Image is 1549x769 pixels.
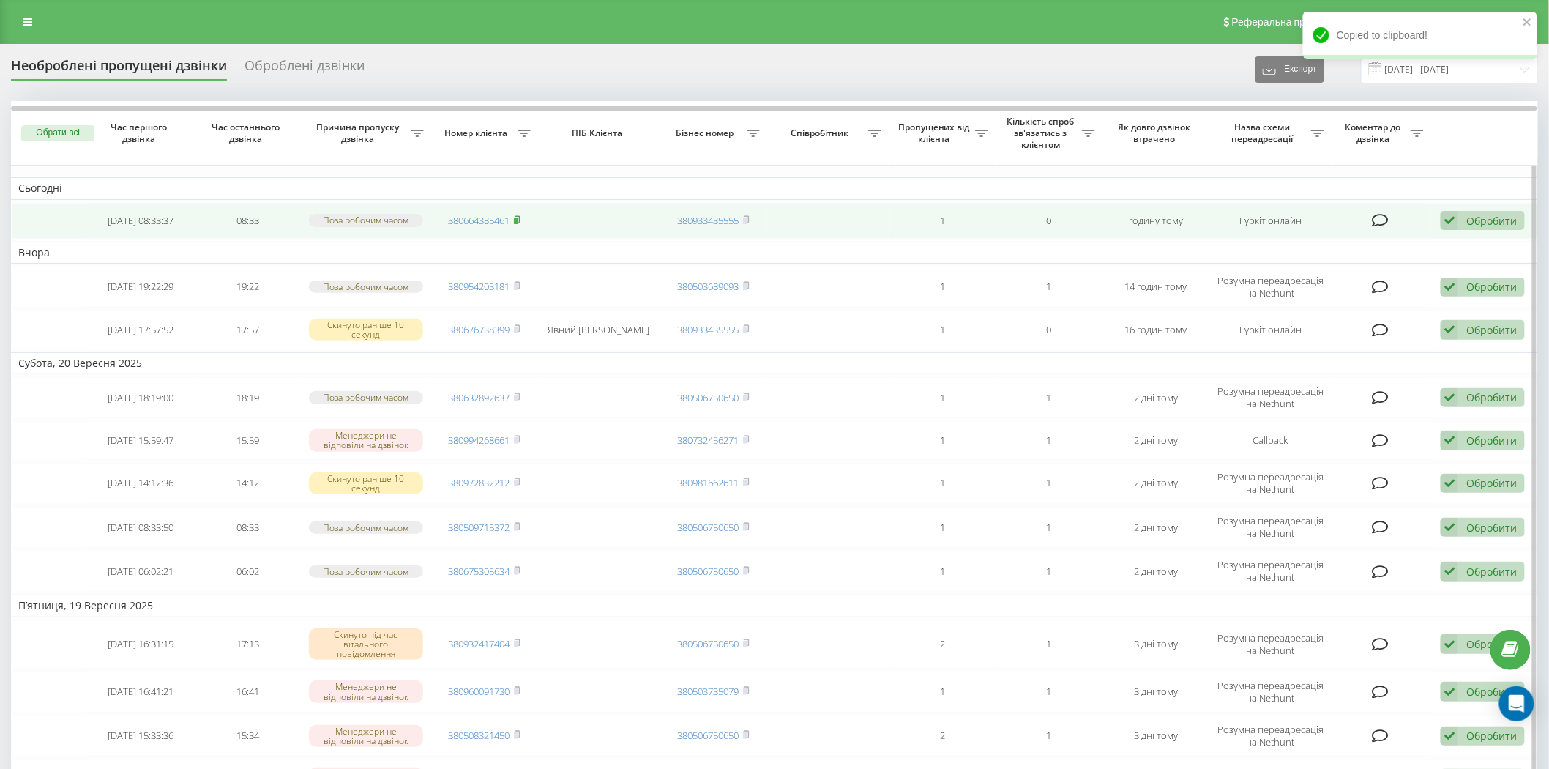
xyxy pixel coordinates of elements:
span: Реферальна програма [1232,16,1340,28]
span: Час першого дзвінка [100,122,182,144]
td: 2 дні тому [1102,551,1209,592]
span: Співробітник [774,127,869,139]
a: 380933435555 [678,214,739,227]
a: 380506750650 [678,521,739,534]
td: 1 [889,203,996,239]
td: [DATE] 16:31:15 [87,620,194,669]
td: 1 [996,672,1102,713]
a: 380676738399 [449,323,510,336]
td: 3 дні тому [1102,716,1209,757]
button: Обрати всі [21,125,94,141]
div: Необроблені пропущені дзвінки [11,58,227,81]
div: Обробити [1466,637,1517,651]
span: Номер клієнта [438,127,518,139]
a: 380994268661 [449,434,510,447]
td: [DATE] 15:59:47 [87,421,194,460]
td: [DATE] 08:33:37 [87,203,194,239]
div: Open Intercom Messenger [1499,686,1534,721]
div: Поза робочим часом [309,281,424,293]
a: 380632892637 [449,391,510,404]
td: 08:33 [194,203,301,239]
td: 1 [889,421,996,460]
td: 2 дні тому [1102,463,1209,504]
td: Розумна переадресація на Nethunt [1209,716,1332,757]
div: Поза робочим часом [309,521,424,534]
span: Бізнес номер [668,127,747,139]
div: Обробити [1466,280,1517,294]
td: 17:57 [194,311,301,349]
td: Розумна переадресація на Nethunt [1209,672,1332,713]
td: 1 [889,507,996,548]
span: Назва схеми переадресації [1217,122,1311,144]
a: 380506750650 [678,729,739,742]
div: Оброблені дзвінки [245,58,365,81]
span: Як довго дзвінок втрачено [1115,122,1198,144]
td: 1 [996,620,1102,669]
div: Обробити [1466,521,1517,535]
a: 380732456271 [678,434,739,447]
td: Розумна переадресація на Nethunt [1209,377,1332,418]
td: [DATE] 14:12:36 [87,463,194,504]
td: [DATE] 16:41:21 [87,672,194,713]
td: 06:02 [194,551,301,592]
div: Менеджери не відповіли на дзвінок [309,429,424,451]
td: годину тому [1102,203,1209,239]
div: Обробити [1466,476,1517,490]
td: 2 дні тому [1102,377,1209,418]
td: Розумна переадресація на Nethunt [1209,551,1332,592]
td: 1 [996,551,1102,592]
td: 1 [889,551,996,592]
td: 3 дні тому [1102,620,1209,669]
td: П’ятниця, 19 Вересня 2025 [11,595,1538,617]
td: 2 [889,716,996,757]
td: Розумна переадресація на Nethunt [1209,620,1332,669]
div: Обробити [1466,685,1517,699]
a: 380506750650 [678,391,739,404]
div: Обробити [1466,323,1517,337]
td: 1 [889,672,996,713]
td: 1 [996,716,1102,757]
td: 19:22 [194,267,301,308]
a: 380508321450 [449,729,510,742]
a: 380981662611 [678,476,739,489]
div: Обробити [1466,390,1517,404]
button: Експорт [1255,56,1324,83]
a: 380675305634 [449,565,510,578]
td: Явний [PERSON_NAME] [538,311,660,349]
td: 18:19 [194,377,301,418]
td: 1 [889,311,996,349]
div: Обробити [1466,434,1517,447]
td: 14:12 [194,463,301,504]
td: Callback [1209,421,1332,460]
a: 380954203181 [449,280,510,293]
td: 2 дні тому [1102,421,1209,460]
td: Субота, 20 Вересня 2025 [11,352,1538,374]
a: 380960091730 [449,685,510,698]
div: Поза робочим часом [309,565,424,578]
td: Розумна переадресація на Nethunt [1209,463,1332,504]
td: 14 годин тому [1102,267,1209,308]
span: Пропущених від клієнта [896,122,975,144]
div: Обробити [1466,214,1517,228]
td: 1 [889,377,996,418]
td: [DATE] 08:33:50 [87,507,194,548]
td: Гуркіт онлайн [1209,203,1332,239]
div: Скинуто під час вітального повідомлення [309,628,424,661]
button: close [1523,16,1533,30]
div: Copied to clipboard! [1303,12,1537,59]
a: 380933435555 [678,323,739,336]
span: Причина пропуску дзвінка [308,122,410,144]
td: 1 [889,267,996,308]
a: 380503735079 [678,685,739,698]
td: 16 годин тому [1102,311,1209,349]
td: 1 [996,267,1102,308]
div: Скинуто раніше 10 секунд [309,319,424,341]
a: 380509715372 [449,521,510,534]
div: Скинуто раніше 10 секунд [309,472,424,494]
a: 380506750650 [678,637,739,650]
td: Розумна переадресація на Nethunt [1209,507,1332,548]
a: 380972832212 [449,476,510,489]
td: 15:34 [194,716,301,757]
td: 1 [996,463,1102,504]
td: [DATE] 19:22:29 [87,267,194,308]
